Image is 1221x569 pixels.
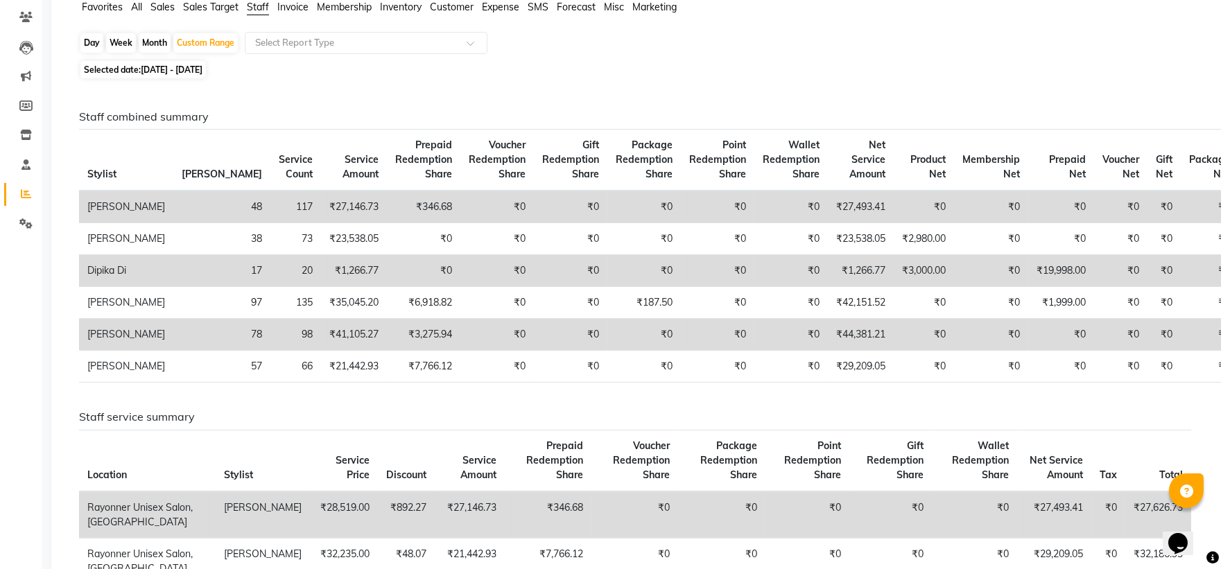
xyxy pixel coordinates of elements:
span: SMS [528,1,548,13]
td: ₹0 [894,191,954,223]
td: ₹0 [954,287,1028,319]
div: Day [80,33,103,53]
span: Net Service Amount [849,139,885,180]
td: ₹0 [681,287,754,319]
td: 66 [270,351,321,383]
td: ₹0 [1028,191,1094,223]
td: ₹0 [1028,351,1094,383]
td: ₹0 [387,255,460,287]
td: Rayonner Unisex Salon, [GEOGRAPHIC_DATA] [79,491,216,539]
td: ₹0 [754,287,828,319]
span: Membership Net [962,153,1020,180]
span: Service Price [336,454,370,481]
td: 117 [270,191,321,223]
span: Voucher Redemption Share [613,439,670,481]
td: ₹44,381.21 [828,319,894,351]
td: ₹0 [460,351,534,383]
span: Prepaid Redemption Share [526,439,583,481]
td: ₹0 [932,491,1017,539]
td: [PERSON_NAME] [79,351,173,383]
td: ₹0 [387,223,460,255]
td: ₹0 [754,255,828,287]
td: ₹27,493.41 [828,191,894,223]
td: ₹28,519.00 [310,491,378,539]
td: ₹0 [678,491,765,539]
td: ₹0 [1094,191,1148,223]
td: ₹0 [1148,319,1181,351]
span: Package Redemption Share [700,439,757,481]
iframe: chat widget [1163,514,1207,555]
span: Prepaid Net [1049,153,1086,180]
td: ₹0 [954,319,1028,351]
span: Stylist [224,469,253,481]
td: ₹0 [894,287,954,319]
td: ₹27,146.73 [321,191,387,223]
td: ₹27,146.73 [435,491,505,539]
span: Gift Net [1156,153,1172,180]
td: ₹0 [607,191,681,223]
span: Sales [150,1,175,13]
td: ₹0 [607,319,681,351]
td: ₹0 [754,319,828,351]
td: ₹0 [681,351,754,383]
td: ₹0 [534,255,607,287]
span: Selected date: [80,61,206,78]
td: ₹0 [954,223,1028,255]
div: Month [139,33,171,53]
td: ₹0 [460,191,534,223]
td: ₹0 [534,319,607,351]
td: ₹0 [607,223,681,255]
td: ₹0 [460,287,534,319]
td: ₹23,538.05 [321,223,387,255]
span: Gift Redemption Share [867,439,924,481]
span: Forecast [557,1,596,13]
span: Voucher Net [1102,153,1139,180]
span: Service Count [279,153,313,180]
span: Point Redemption Share [689,139,746,180]
span: Expense [482,1,519,13]
td: ₹0 [954,191,1028,223]
span: Net Service Amount [1030,454,1083,481]
td: ₹0 [1091,491,1125,539]
td: ₹2,980.00 [894,223,954,255]
td: ₹42,151.52 [828,287,894,319]
td: ₹0 [754,351,828,383]
span: Location [87,469,127,481]
td: ₹0 [534,351,607,383]
td: ₹0 [849,491,932,539]
span: Marketing [632,1,677,13]
td: 57 [173,351,270,383]
td: ₹1,999.00 [1028,287,1094,319]
div: Week [106,33,136,53]
h6: Staff combined summary [79,110,1191,123]
td: ₹23,538.05 [828,223,894,255]
td: ₹0 [754,191,828,223]
td: [PERSON_NAME] [79,287,173,319]
td: ₹6,918.82 [387,287,460,319]
td: ₹346.68 [505,491,591,539]
td: ₹0 [681,223,754,255]
span: Total [1159,469,1183,481]
td: ₹0 [894,351,954,383]
td: ₹0 [534,191,607,223]
td: ₹7,766.12 [387,351,460,383]
td: ₹0 [894,319,954,351]
span: Sales Target [183,1,239,13]
td: 98 [270,319,321,351]
td: Dipika Di [79,255,173,287]
td: ₹0 [765,491,849,539]
span: Package Redemption Share [616,139,673,180]
td: 20 [270,255,321,287]
td: ₹0 [607,255,681,287]
td: ₹0 [1028,223,1094,255]
td: ₹0 [460,319,534,351]
td: ₹27,626.73 [1125,491,1191,539]
td: ₹0 [1094,255,1148,287]
td: ₹0 [681,319,754,351]
td: [PERSON_NAME] [216,491,310,539]
td: ₹0 [954,255,1028,287]
span: Stylist [87,168,116,180]
span: Point Redemption Share [784,439,841,481]
td: ₹35,045.20 [321,287,387,319]
td: ₹19,998.00 [1028,255,1094,287]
